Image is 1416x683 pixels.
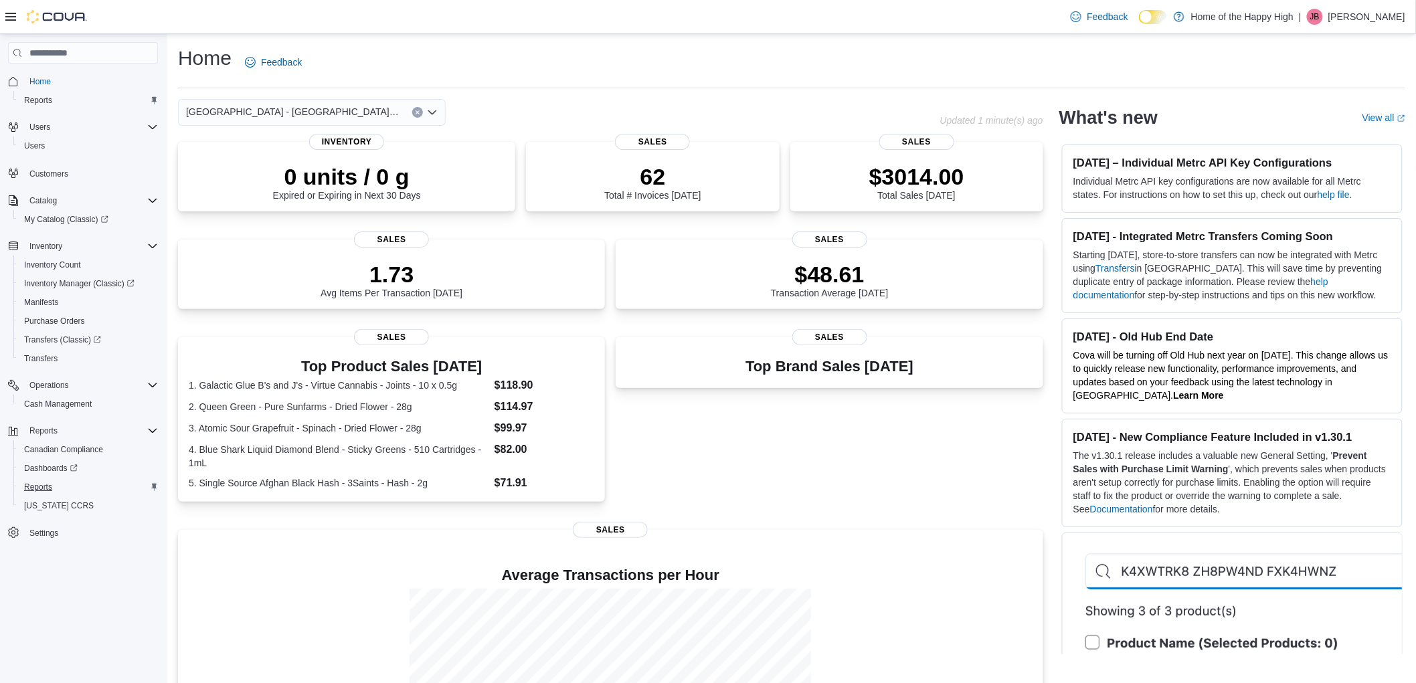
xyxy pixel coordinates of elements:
[13,440,163,459] button: Canadian Compliance
[869,163,964,190] p: $3014.00
[13,496,163,515] button: [US_STATE] CCRS
[1095,263,1135,274] a: Transfers
[273,163,421,201] div: Expired or Expiring in Next 30 Days
[321,261,462,298] div: Avg Items Per Transaction [DATE]
[13,136,163,155] button: Users
[13,459,163,478] a: Dashboards
[19,442,108,458] a: Canadian Compliance
[19,294,64,310] a: Manifests
[771,261,889,298] div: Transaction Average [DATE]
[3,523,163,543] button: Settings
[1073,449,1391,516] p: The v1.30.1 release includes a valuable new General Setting, ' ', which prevents sales when produ...
[29,122,50,132] span: Users
[940,115,1043,126] p: Updated 1 minute(s) ago
[19,257,86,273] a: Inventory Count
[412,107,423,118] button: Clear input
[1307,9,1323,25] div: Jessica Berg
[604,163,701,201] div: Total # Invoices [DATE]
[24,334,101,345] span: Transfers (Classic)
[354,231,429,248] span: Sales
[1318,189,1350,200] a: help file
[1139,10,1167,24] input: Dark Mode
[1173,390,1223,401] a: Learn More
[261,56,302,69] span: Feedback
[13,293,163,312] button: Manifests
[189,359,594,375] h3: Top Product Sales [DATE]
[189,476,489,490] dt: 5. Single Source Afghan Black Hash - 3Saints - Hash - 2g
[19,92,158,108] span: Reports
[19,396,97,412] a: Cash Management
[13,312,163,330] button: Purchase Orders
[19,257,158,273] span: Inventory Count
[29,425,58,436] span: Reports
[24,119,56,135] button: Users
[1073,430,1391,444] h3: [DATE] - New Compliance Feature Included in v1.30.1
[13,478,163,496] button: Reports
[1310,9,1320,25] span: JB
[427,107,438,118] button: Open list of options
[495,420,595,436] dd: $99.97
[24,399,92,409] span: Cash Management
[13,91,163,110] button: Reports
[13,349,163,368] button: Transfers
[19,498,99,514] a: [US_STATE] CCRS
[24,297,58,308] span: Manifests
[19,479,58,495] a: Reports
[24,482,52,492] span: Reports
[19,211,158,227] span: My Catalog (Classic)
[24,193,158,209] span: Catalog
[19,211,114,227] a: My Catalog (Classic)
[3,163,163,183] button: Customers
[19,460,83,476] a: Dashboards
[24,525,64,541] a: Settings
[24,95,52,106] span: Reports
[24,119,158,135] span: Users
[189,379,489,392] dt: 1. Galactic Glue B's and J's - Virtue Cannabis - Joints - 10 x 0.5g
[24,238,68,254] button: Inventory
[24,260,81,270] span: Inventory Count
[24,444,103,455] span: Canadian Compliance
[19,294,158,310] span: Manifests
[3,237,163,256] button: Inventory
[615,134,690,150] span: Sales
[29,380,69,391] span: Operations
[24,166,74,182] a: Customers
[178,45,232,72] h1: Home
[24,140,45,151] span: Users
[24,193,62,209] button: Catalog
[1073,156,1391,169] h3: [DATE] – Individual Metrc API Key Configurations
[13,330,163,349] a: Transfers (Classic)
[19,498,158,514] span: Washington CCRS
[604,163,701,190] p: 62
[3,376,163,395] button: Operations
[745,359,913,375] h3: Top Brand Sales [DATE]
[13,274,163,293] a: Inventory Manager (Classic)
[29,528,58,539] span: Settings
[869,163,964,201] div: Total Sales [DATE]
[19,313,158,329] span: Purchase Orders
[19,460,158,476] span: Dashboards
[29,195,57,206] span: Catalog
[19,332,106,348] a: Transfers (Classic)
[189,421,489,435] dt: 3. Atomic Sour Grapefruit - Spinach - Dried Flower - 28g
[879,134,954,150] span: Sales
[19,332,158,348] span: Transfers (Classic)
[189,400,489,413] dt: 2. Queen Green - Pure Sunfarms - Dried Flower - 28g
[19,351,63,367] a: Transfers
[189,567,1033,583] h4: Average Transactions per Hour
[24,353,58,364] span: Transfers
[24,524,158,541] span: Settings
[13,210,163,229] a: My Catalog (Classic)
[24,500,94,511] span: [US_STATE] CCRS
[573,522,648,538] span: Sales
[19,351,158,367] span: Transfers
[19,479,158,495] span: Reports
[792,329,867,345] span: Sales
[24,278,135,289] span: Inventory Manager (Classic)
[792,231,867,248] span: Sales
[24,423,158,439] span: Reports
[1073,229,1391,243] h3: [DATE] - Integrated Metrc Transfers Coming Soon
[24,463,78,474] span: Dashboards
[495,377,595,393] dd: $118.90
